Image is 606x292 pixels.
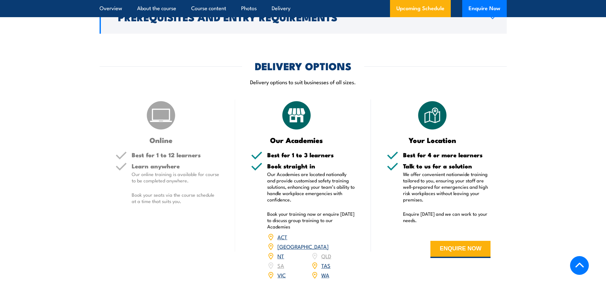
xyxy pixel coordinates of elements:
h2: Prerequisites and Entry Requirements [118,12,478,21]
h3: Your Location [387,136,478,144]
p: Enquire [DATE] and we can work to your needs. [403,211,491,223]
p: Book your training now or enquire [DATE] to discuss group training to our Academies [267,211,355,230]
button: ENQUIRE NOW [430,241,491,258]
h5: Book straight in [267,163,355,169]
p: Our online training is available for course to be completed anywhere. [132,171,219,184]
h3: Online [115,136,207,144]
a: NT [277,252,284,260]
p: Delivery options to suit businesses of all sizes. [100,78,507,85]
h3: Our Academies [251,136,342,144]
h5: Best for 4 or more learners [403,152,491,158]
h5: Best for 1 to 3 learners [267,152,355,158]
a: TAS [321,261,331,269]
h5: Best for 1 to 12 learners [132,152,219,158]
p: Book your seats via the course schedule at a time that suits you. [132,192,219,204]
h5: Talk to us for a solution [403,163,491,169]
a: WA [321,271,329,279]
a: VIC [277,271,286,279]
p: Our Academies are located nationally and provide customised safety training solutions, enhancing ... [267,171,355,203]
h5: Learn anywhere [132,163,219,169]
h2: DELIVERY OPTIONS [255,61,352,70]
a: [GEOGRAPHIC_DATA] [277,242,329,250]
p: We offer convenient nationwide training tailored to you, ensuring your staff are well-prepared fo... [403,171,491,203]
a: ACT [277,233,287,241]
